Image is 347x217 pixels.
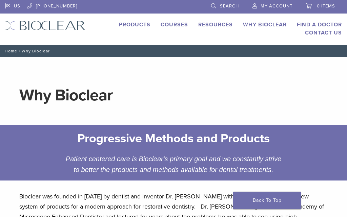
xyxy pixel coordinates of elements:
h2: Progressive Methods and Products [63,130,284,147]
div: Patient centered care is Bioclear's primary goal and we constantly strive to better the products ... [58,153,289,175]
span: / [17,49,22,53]
a: Courses [161,21,188,28]
span: Search [220,3,239,9]
a: Products [119,21,150,28]
a: Home [3,49,17,53]
a: Back To Top [233,192,301,209]
h1: Why Bioclear [19,87,328,103]
img: Bioclear [5,21,85,30]
a: Contact Us [305,29,342,36]
a: Find A Doctor [297,21,342,28]
span: My Account [261,3,292,9]
a: Why Bioclear [243,21,287,28]
span: 0 items [317,3,335,9]
a: Resources [198,21,233,28]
